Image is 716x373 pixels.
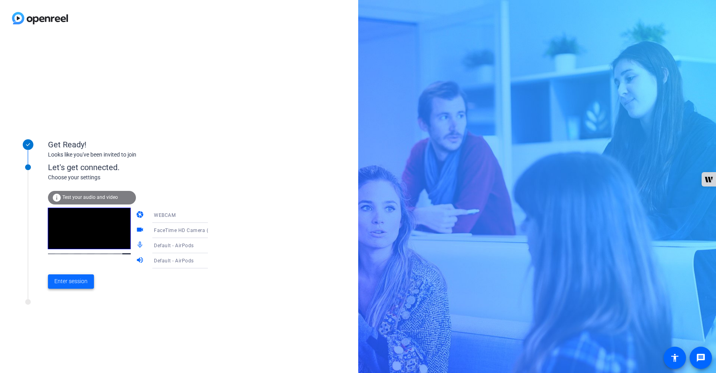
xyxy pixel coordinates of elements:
div: Choose your settings [48,173,224,182]
mat-icon: accessibility [670,353,680,363]
div: Get Ready! [48,139,208,151]
div: Let's get connected. [48,161,224,173]
mat-icon: volume_up [136,256,146,266]
span: FaceTime HD Camera (Built-in) (05ac:8514) [154,227,257,233]
mat-icon: info [52,193,62,202]
span: Default - AirPods [154,243,194,248]
mat-icon: camera [136,210,146,220]
span: WEBCAM [154,212,176,218]
mat-icon: mic_none [136,241,146,250]
div: Looks like you've been invited to join [48,151,208,159]
mat-icon: message [696,353,706,363]
span: Test your audio and video [62,194,118,200]
mat-icon: videocam [136,226,146,235]
button: Enter session [48,274,94,289]
span: Enter session [54,277,88,286]
span: Default - AirPods [154,258,194,264]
